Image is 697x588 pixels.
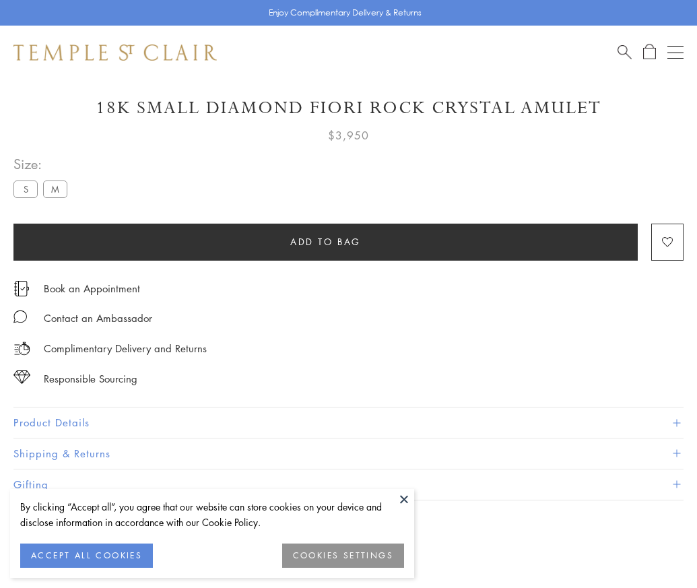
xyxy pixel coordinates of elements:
button: Gifting [13,469,684,500]
img: icon_appointment.svg [13,281,30,296]
button: COOKIES SETTINGS [282,544,404,568]
label: S [13,181,38,197]
p: Complimentary Delivery and Returns [44,340,207,357]
img: icon_delivery.svg [13,340,30,357]
a: Book an Appointment [44,281,140,296]
a: Open Shopping Bag [643,44,656,61]
img: Temple St. Clair [13,44,217,61]
button: Shipping & Returns [13,438,684,469]
button: Product Details [13,407,684,438]
img: icon_sourcing.svg [13,370,30,384]
button: ACCEPT ALL COOKIES [20,544,153,568]
label: M [43,181,67,197]
a: Search [618,44,632,61]
img: MessageIcon-01_2.svg [13,310,27,323]
span: $3,950 [328,127,369,144]
button: Open navigation [667,44,684,61]
h1: 18K Small Diamond Fiori Rock Crystal Amulet [13,96,684,120]
div: By clicking “Accept all”, you agree that our website can store cookies on your device and disclos... [20,499,404,530]
div: Contact an Ambassador [44,310,152,327]
button: Add to bag [13,224,638,261]
span: Add to bag [290,234,361,249]
div: Responsible Sourcing [44,370,137,387]
span: Size: [13,153,73,175]
p: Enjoy Complimentary Delivery & Returns [269,6,422,20]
